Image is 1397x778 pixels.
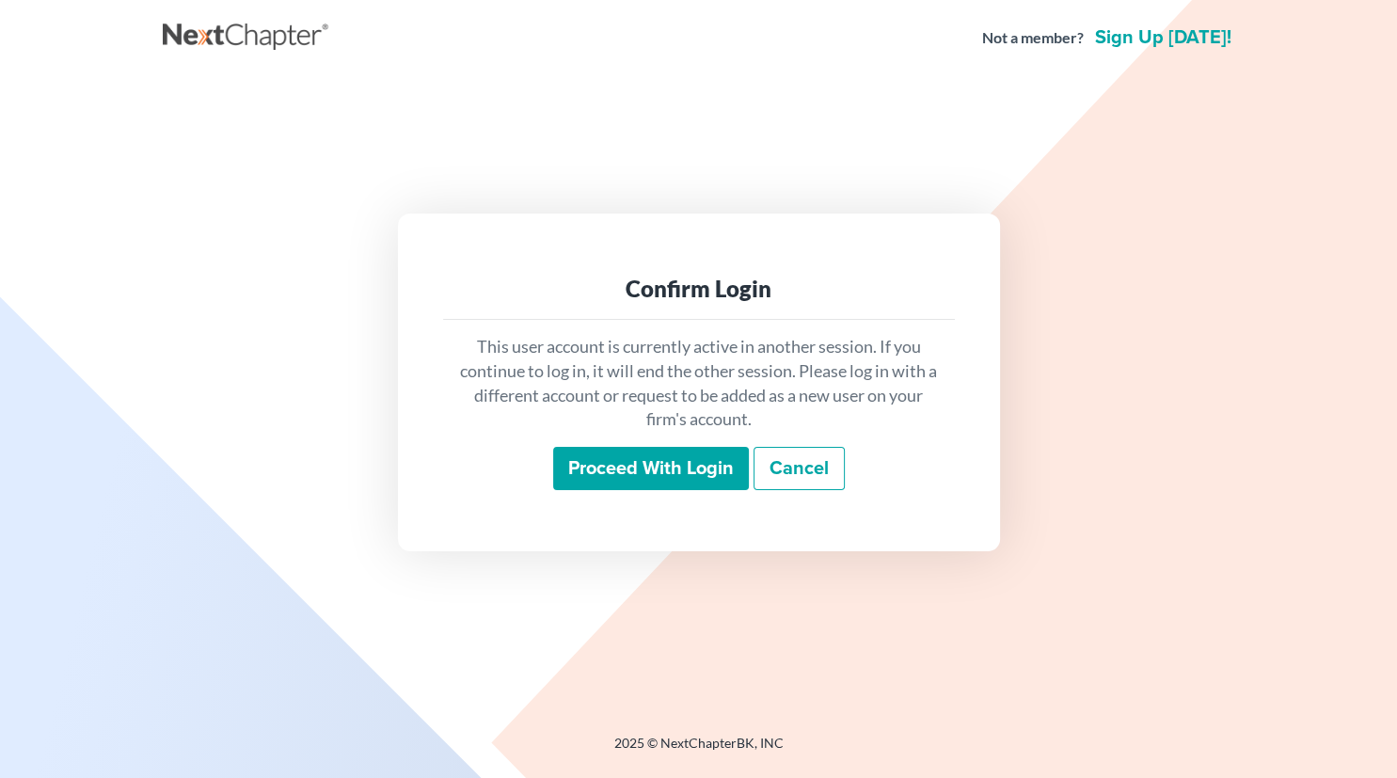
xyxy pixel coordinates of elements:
div: Confirm Login [458,274,940,304]
p: This user account is currently active in another session. If you continue to log in, it will end ... [458,335,940,432]
a: Sign up [DATE]! [1091,28,1235,47]
strong: Not a member? [982,27,1084,49]
a: Cancel [754,447,845,490]
input: Proceed with login [553,447,749,490]
div: 2025 © NextChapterBK, INC [163,734,1235,768]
